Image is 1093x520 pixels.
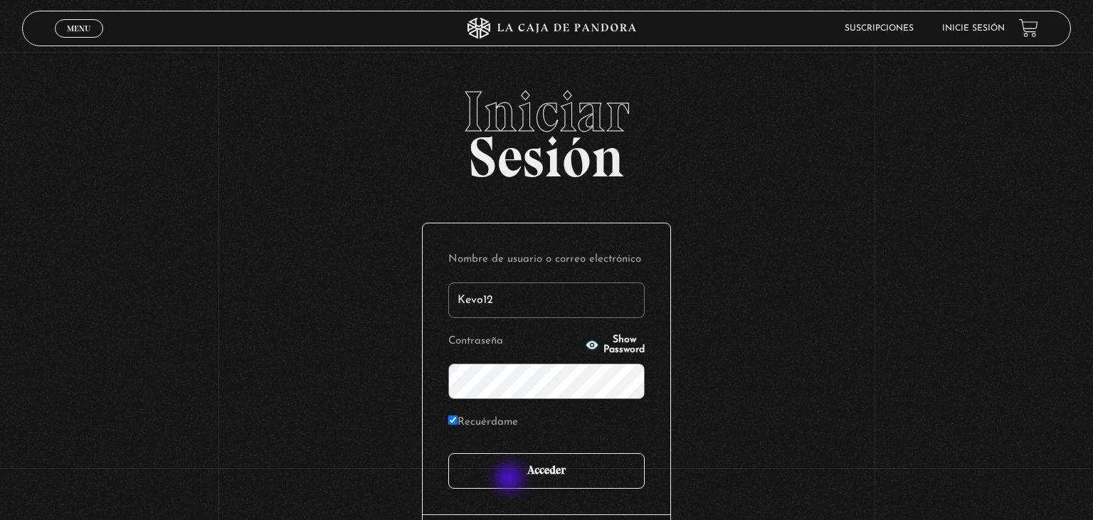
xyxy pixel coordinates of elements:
input: Acceder [448,453,645,489]
h2: Sesión [22,83,1072,174]
a: View your shopping cart [1019,18,1038,38]
label: Contraseña [448,331,581,353]
span: Iniciar [22,83,1072,140]
input: Recuérdame [448,415,458,425]
span: Cerrar [63,36,96,46]
a: Inicie sesión [942,24,1005,33]
span: Menu [67,24,90,33]
label: Nombre de usuario o correo electrónico [448,249,645,271]
button: Show Password [585,335,645,355]
span: Show Password [603,335,645,355]
label: Recuérdame [448,412,518,434]
a: Suscripciones [845,24,914,33]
